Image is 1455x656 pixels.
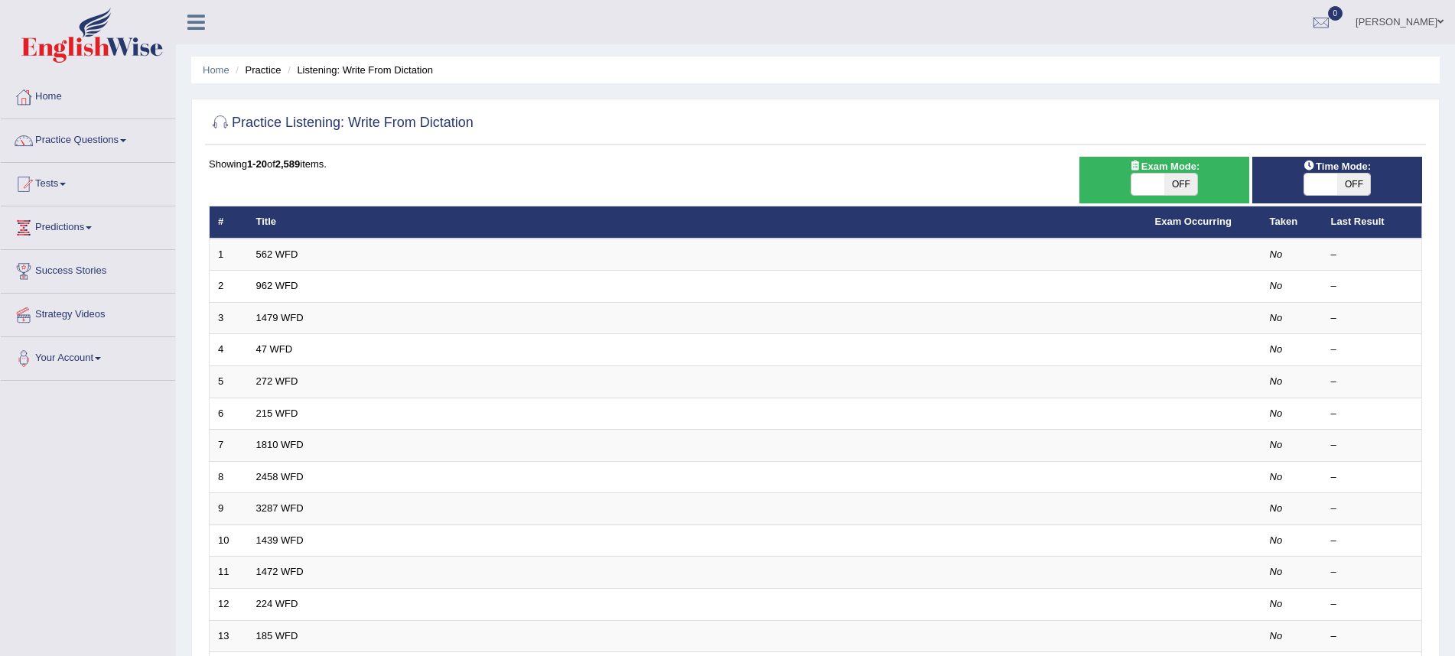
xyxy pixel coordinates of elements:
[210,493,248,525] td: 9
[1270,471,1283,482] em: No
[1,250,175,288] a: Success Stories
[1297,158,1377,174] span: Time Mode:
[1,294,175,332] a: Strategy Videos
[1331,629,1414,644] div: –
[1261,206,1323,239] th: Taken
[275,158,301,170] b: 2,589
[1331,438,1414,453] div: –
[1328,6,1343,21] span: 0
[1164,174,1197,195] span: OFF
[203,64,229,76] a: Home
[256,439,304,450] a: 1810 WFD
[248,206,1147,239] th: Title
[210,430,248,462] td: 7
[256,471,304,482] a: 2458 WFD
[1270,598,1283,609] em: No
[1,337,175,375] a: Your Account
[256,630,298,641] a: 185 WFD
[210,239,248,271] td: 1
[1270,248,1283,260] em: No
[209,112,474,135] h2: Practice Listening: Write From Dictation
[1,163,175,201] a: Tests
[1270,534,1283,546] em: No
[1270,630,1283,641] em: No
[210,620,248,652] td: 13
[209,157,1422,171] div: Showing of items.
[1323,206,1422,239] th: Last Result
[256,534,304,546] a: 1439 WFD
[1270,439,1283,450] em: No
[256,598,298,609] a: 224 WFD
[1270,566,1283,577] em: No
[210,398,248,430] td: 6
[1331,502,1414,516] div: –
[1331,279,1414,294] div: –
[1331,311,1414,326] div: –
[256,312,304,323] a: 1479 WFD
[232,63,281,77] li: Practice
[1331,470,1414,485] div: –
[210,334,248,366] td: 4
[210,271,248,303] td: 2
[1270,280,1283,291] em: No
[1331,565,1414,580] div: –
[1337,174,1370,195] span: OFF
[1331,407,1414,421] div: –
[210,302,248,334] td: 3
[210,461,248,493] td: 8
[1123,158,1206,174] span: Exam Mode:
[1270,343,1283,355] em: No
[1079,157,1249,203] div: Show exams occurring in exams
[1270,375,1283,387] em: No
[256,248,298,260] a: 562 WFD
[1155,216,1232,227] a: Exam Occurring
[1,206,175,245] a: Predictions
[256,566,304,577] a: 1472 WFD
[1331,248,1414,262] div: –
[256,375,298,387] a: 272 WFD
[210,588,248,620] td: 12
[256,408,298,419] a: 215 WFD
[1331,343,1414,357] div: –
[210,366,248,398] td: 5
[284,63,433,77] li: Listening: Write From Dictation
[1,76,175,114] a: Home
[1331,534,1414,548] div: –
[210,206,248,239] th: #
[256,343,293,355] a: 47 WFD
[1331,597,1414,612] div: –
[1270,502,1283,514] em: No
[210,524,248,557] td: 10
[1,119,175,158] a: Practice Questions
[210,557,248,589] td: 11
[1270,312,1283,323] em: No
[256,280,298,291] a: 962 WFD
[256,502,304,514] a: 3287 WFD
[247,158,267,170] b: 1-20
[1331,375,1414,389] div: –
[1270,408,1283,419] em: No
